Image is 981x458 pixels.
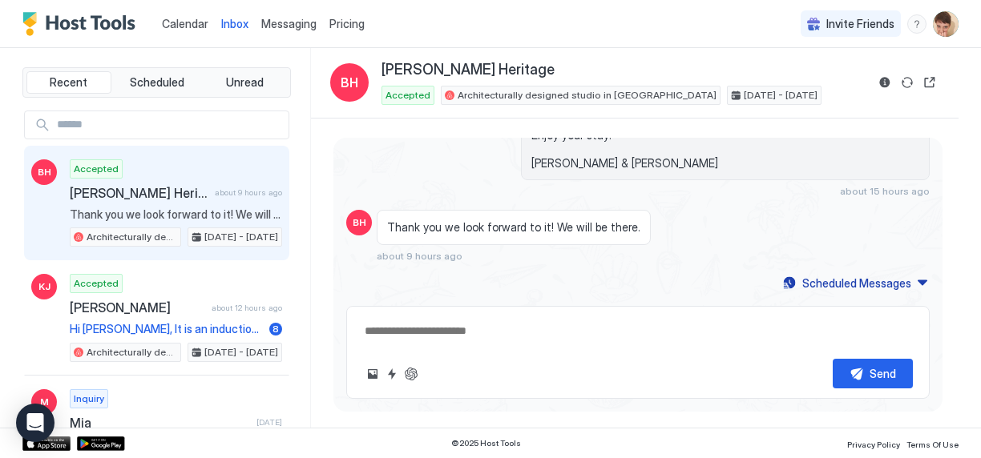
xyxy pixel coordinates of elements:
[77,436,125,451] a: Google Play Store
[458,88,717,102] span: Architecturally designed studio in [GEOGRAPHIC_DATA]
[74,162,119,176] span: Accepted
[87,230,177,244] span: Architecturally designed studio in [GEOGRAPHIC_DATA]
[382,364,402,384] button: Quick reply
[744,88,817,102] span: [DATE] - [DATE]
[870,365,896,382] div: Send
[847,440,900,449] span: Privacy Policy
[451,438,521,448] span: © 2025 Host Tools
[22,12,143,36] a: Host Tools Logo
[221,15,248,32] a: Inbox
[272,323,279,335] span: 8
[70,299,205,315] span: [PERSON_NAME]
[202,71,287,94] button: Unread
[826,17,894,31] span: Invite Friends
[840,185,930,197] span: about 15 hours ago
[22,436,71,451] a: App Store
[802,275,911,291] div: Scheduled Messages
[26,71,111,94] button: Recent
[907,14,926,34] div: menu
[115,71,200,94] button: Scheduled
[920,73,939,92] button: Open reservation
[353,215,366,230] span: BH
[377,250,462,262] span: about 9 hours ago
[204,345,278,360] span: [DATE] - [DATE]
[70,207,282,222] span: Thank you we look forward to it! We will be there.
[50,111,289,139] input: Input Field
[226,75,264,90] span: Unread
[38,165,51,179] span: BH
[74,392,104,406] span: Inquiry
[386,88,430,102] span: Accepted
[70,415,250,431] span: Mia
[261,15,317,32] a: Messaging
[847,435,900,452] a: Privacy Policy
[875,73,894,92] button: Reservation information
[70,185,208,201] span: [PERSON_NAME] Heritage
[87,345,177,360] span: Architecturally designed studio in [GEOGRAPHIC_DATA]
[261,17,317,30] span: Messaging
[781,272,930,294] button: Scheduled Messages
[387,220,640,235] span: Thank you we look forward to it! We will be there.
[329,17,365,31] span: Pricing
[22,67,291,98] div: tab-group
[50,75,87,90] span: Recent
[256,417,282,428] span: [DATE]
[906,440,959,449] span: Terms Of Use
[70,322,263,336] span: Hi [PERSON_NAME], It is an induction cooktop so the saucepan needs to be on it to heat up. The ac...
[130,75,184,90] span: Scheduled
[16,404,54,442] div: Open Intercom Messenger
[215,187,282,198] span: about 9 hours ago
[38,279,50,294] span: KJ
[381,61,555,79] span: [PERSON_NAME] Heritage
[402,364,421,384] button: ChatGPT Auto Reply
[906,435,959,452] a: Terms Of Use
[40,395,49,409] span: M
[221,17,248,30] span: Inbox
[212,303,282,313] span: about 12 hours ago
[363,364,382,384] button: Upload image
[898,73,917,92] button: Sync reservation
[162,15,208,32] a: Calendar
[341,73,358,92] span: BH
[74,276,119,291] span: Accepted
[933,11,959,37] div: User profile
[162,17,208,30] span: Calendar
[204,230,278,244] span: [DATE] - [DATE]
[833,359,913,388] button: Send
